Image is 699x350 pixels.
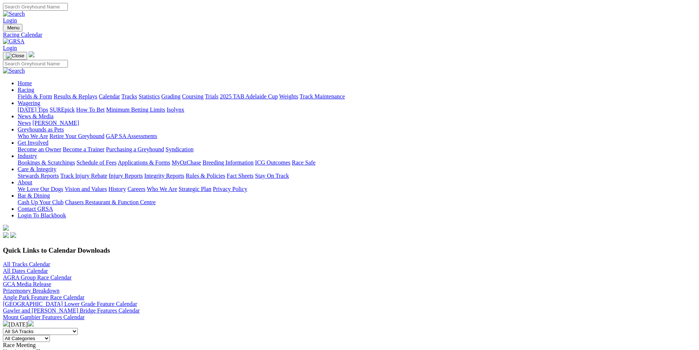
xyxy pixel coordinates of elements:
[18,133,48,139] a: Who We Are
[3,342,696,349] div: Race Meeting
[127,186,145,192] a: Careers
[3,314,85,320] a: Mount Gambier Features Calendar
[18,199,63,205] a: Cash Up Your Club
[213,186,247,192] a: Privacy Policy
[18,100,40,106] a: Wagering
[3,288,59,294] a: Prizemoney Breakdown
[76,107,105,113] a: How To Bet
[109,173,143,179] a: Injury Reports
[18,107,696,113] div: Wagering
[18,126,64,133] a: Greyhounds as Pets
[3,17,17,24] a: Login
[3,32,696,38] a: Racing Calendar
[65,186,107,192] a: Vision and Values
[18,166,57,172] a: Care & Integrity
[3,268,48,274] a: All Dates Calendar
[18,120,31,126] a: News
[167,107,184,113] a: Isolynx
[28,321,34,326] img: chevron-right-pager-white.svg
[118,159,170,166] a: Applications & Forms
[18,186,696,192] div: About
[18,87,34,93] a: Racing
[161,93,181,100] a: Grading
[18,93,52,100] a: Fields & Form
[3,24,22,32] button: Toggle navigation
[3,225,9,231] img: logo-grsa-white.png
[99,93,120,100] a: Calendar
[18,179,32,185] a: About
[18,192,50,199] a: Bar & Dining
[18,80,32,86] a: Home
[3,261,50,267] a: All Tracks Calendar
[32,120,79,126] a: [PERSON_NAME]
[147,186,177,192] a: Who We Are
[182,93,204,100] a: Coursing
[106,146,164,152] a: Purchasing a Greyhound
[18,159,696,166] div: Industry
[18,199,696,206] div: Bar & Dining
[3,52,27,60] button: Toggle navigation
[18,159,75,166] a: Bookings & Scratchings
[255,159,290,166] a: ICG Outcomes
[18,120,696,126] div: News & Media
[18,212,66,219] a: Login To Blackbook
[18,113,54,119] a: News & Media
[172,159,201,166] a: MyOzChase
[18,93,696,100] div: Racing
[76,159,116,166] a: Schedule of Fees
[3,246,696,255] h3: Quick Links to Calendar Downloads
[205,93,218,100] a: Trials
[3,38,25,45] img: GRSA
[54,93,97,100] a: Results & Replays
[203,159,254,166] a: Breeding Information
[3,45,17,51] a: Login
[10,232,16,238] img: twitter.svg
[3,274,72,281] a: AGRA Group Race Calendar
[300,93,345,100] a: Track Maintenance
[186,173,225,179] a: Rules & Policies
[255,173,289,179] a: Stay On Track
[18,186,63,192] a: We Love Our Dogs
[179,186,211,192] a: Strategic Plan
[3,281,51,287] a: GCA Media Release
[220,93,278,100] a: 2025 TAB Adelaide Cup
[18,140,48,146] a: Get Involved
[3,321,696,328] div: [DATE]
[6,53,24,59] img: Close
[18,173,59,179] a: Stewards Reports
[121,93,137,100] a: Tracks
[50,107,74,113] a: SUREpick
[144,173,184,179] a: Integrity Reports
[279,93,298,100] a: Weights
[292,159,315,166] a: Race Safe
[3,60,68,68] input: Search
[3,294,84,300] a: Angle Park Feature Race Calendar
[7,25,19,30] span: Menu
[3,11,25,17] img: Search
[106,107,165,113] a: Minimum Betting Limits
[3,301,137,307] a: [GEOGRAPHIC_DATA] Lower Grade Feature Calendar
[18,146,61,152] a: Become an Owner
[3,3,68,11] input: Search
[18,107,48,113] a: [DATE] Tips
[65,199,156,205] a: Chasers Restaurant & Function Centre
[18,146,696,153] div: Get Involved
[3,307,140,314] a: Gawler and [PERSON_NAME] Bridge Features Calendar
[3,232,9,238] img: facebook.svg
[18,173,696,179] div: Care & Integrity
[139,93,160,100] a: Statistics
[18,206,53,212] a: Contact GRSA
[18,153,37,159] a: Industry
[3,68,25,74] img: Search
[50,133,105,139] a: Retire Your Greyhound
[3,321,9,326] img: chevron-left-pager-white.svg
[108,186,126,192] a: History
[106,133,157,139] a: GAP SA Assessments
[29,51,34,57] img: logo-grsa-white.png
[165,146,193,152] a: Syndication
[60,173,107,179] a: Track Injury Rebate
[18,133,696,140] div: Greyhounds as Pets
[227,173,254,179] a: Fact Sheets
[63,146,105,152] a: Become a Trainer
